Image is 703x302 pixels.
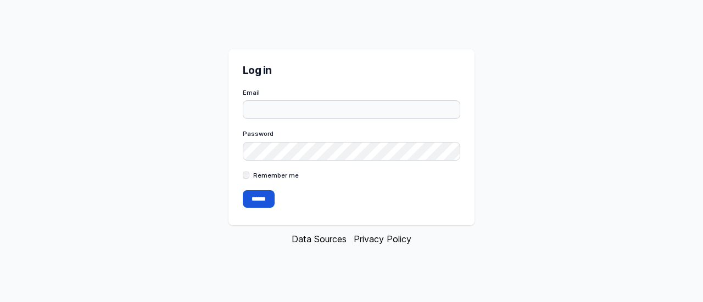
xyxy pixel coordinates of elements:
[243,88,461,97] label: Email
[253,171,299,180] label: Remember me
[354,233,411,244] a: Privacy Policy
[243,64,461,78] h2: Log in
[243,129,461,138] label: Password
[292,233,347,244] a: Data Sources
